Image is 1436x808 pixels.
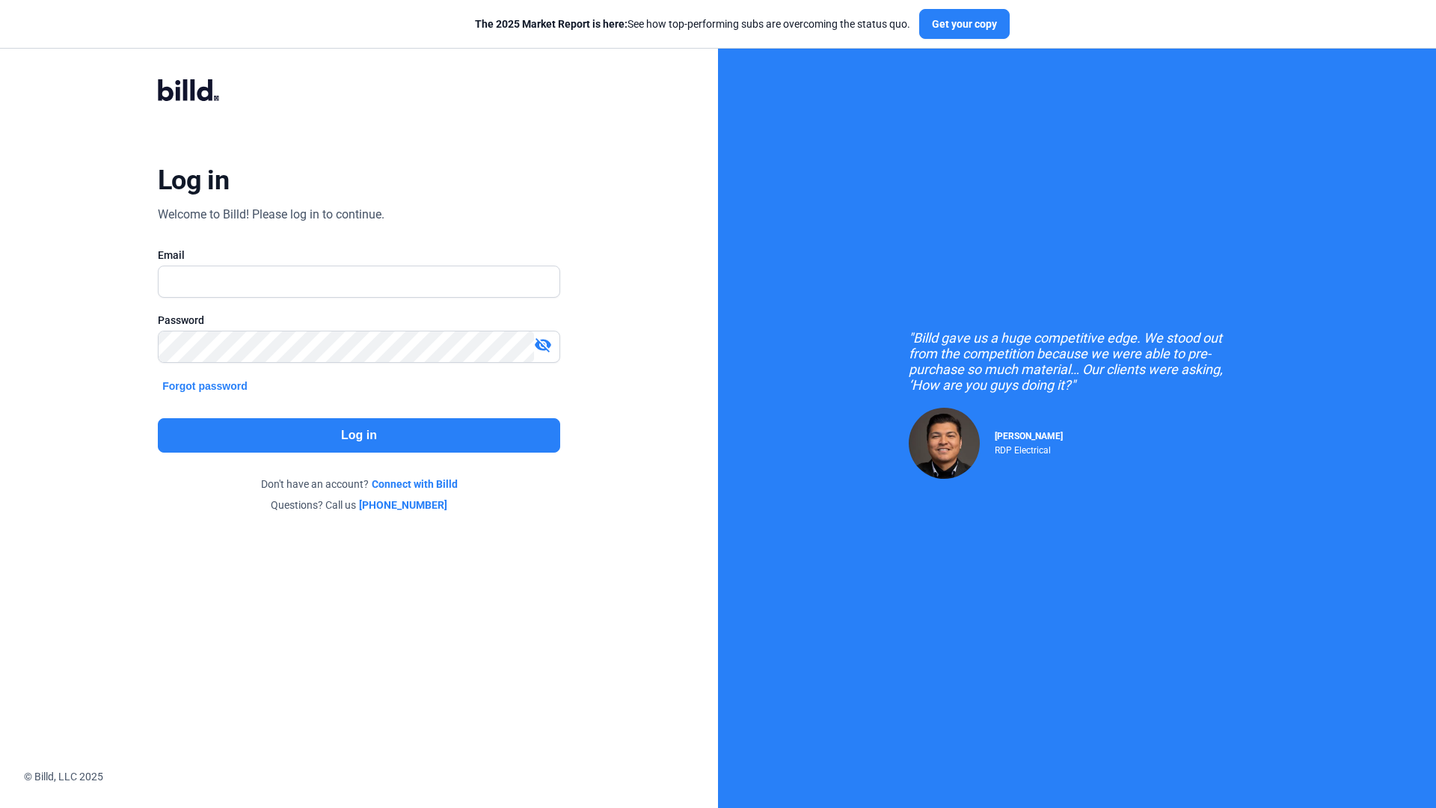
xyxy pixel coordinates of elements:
[158,418,560,453] button: Log in
[158,477,560,492] div: Don't have an account?
[475,16,910,31] div: See how top-performing subs are overcoming the status quo.
[995,441,1063,456] div: RDP Electrical
[475,18,628,30] span: The 2025 Market Report is here:
[909,408,980,479] img: Raul Pacheco
[534,336,552,354] mat-icon: visibility_off
[158,498,560,512] div: Questions? Call us
[372,477,458,492] a: Connect with Billd
[919,9,1010,39] button: Get your copy
[158,164,229,197] div: Log in
[995,431,1063,441] span: [PERSON_NAME]
[158,313,560,328] div: Password
[909,330,1245,393] div: "Billd gave us a huge competitive edge. We stood out from the competition because we were able to...
[158,248,560,263] div: Email
[158,206,384,224] div: Welcome to Billd! Please log in to continue.
[158,378,252,394] button: Forgot password
[359,498,447,512] a: [PHONE_NUMBER]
